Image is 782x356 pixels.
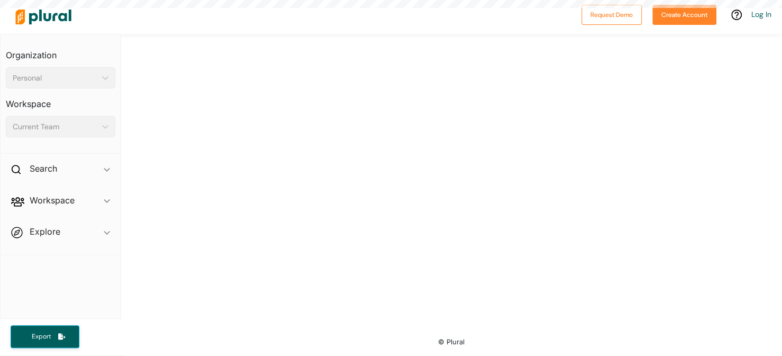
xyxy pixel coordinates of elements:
small: © Plural [438,338,465,346]
h3: Organization [6,40,115,63]
button: Export [11,325,79,348]
a: Create Account [652,8,716,20]
h2: Search [30,163,57,174]
a: Request Demo [581,8,642,20]
h3: Workspace [6,88,115,112]
div: Personal [13,73,98,84]
button: Create Account [652,5,716,25]
button: Request Demo [581,5,642,25]
span: Export [24,332,58,341]
a: Log In [751,10,771,19]
div: Current Team [13,121,98,132]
